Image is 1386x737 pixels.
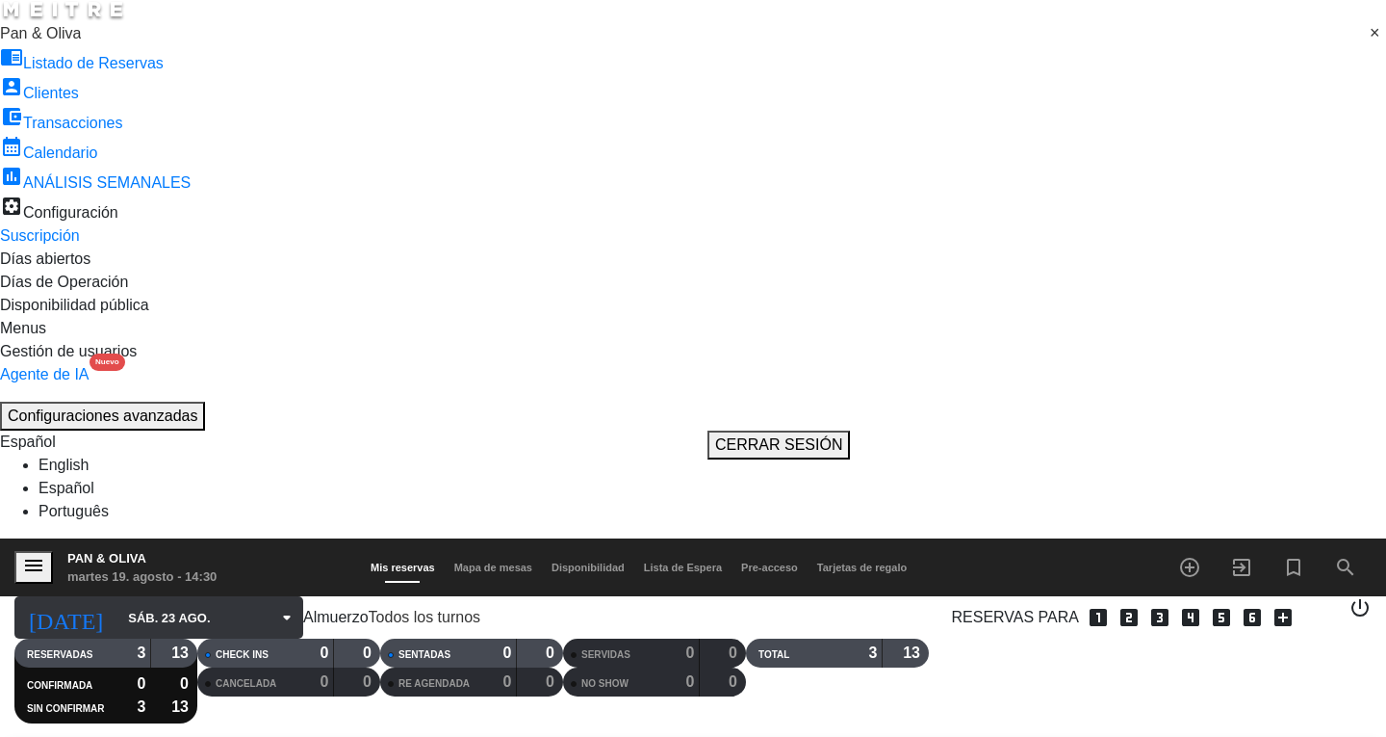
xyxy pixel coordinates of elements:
[779,672,928,692] input: Filtrar por nombre...
[363,645,375,661] strong: 0
[398,649,450,660] span: SENTADAS
[1178,556,1201,579] i: add_circle_outline
[707,431,850,460] button: CERRAR SESIÓN
[546,673,558,690] strong: 0
[1210,606,1233,629] i: looks_5
[27,649,93,660] span: RESERVADAS
[1241,606,1264,629] i: looks_6
[137,645,145,661] strong: 3
[1230,556,1253,579] i: exit_to_app
[729,673,741,690] strong: 0
[496,606,519,629] span: pending_actions
[581,678,629,689] span: NO SHOW
[685,645,694,661] strong: 0
[14,596,118,639] i: [DATE]
[634,562,731,573] span: Lista de Espera
[27,703,105,714] span: SIN CONFIRMAR
[542,562,634,573] span: Disponibilidad
[502,673,511,690] strong: 0
[1348,596,1372,619] i: power_settings_new
[1271,606,1295,629] i: add_box
[137,675,145,692] strong: 0
[38,503,109,519] a: Português
[903,645,924,661] strong: 13
[137,698,145,715] strong: 3
[216,649,269,660] span: CHECK INS
[731,562,808,573] span: Pre-acceso
[363,673,375,690] strong: 0
[171,698,192,715] strong: 13
[14,551,53,585] button: menu
[758,649,789,660] span: TOTAL
[171,645,192,661] strong: 13
[1348,596,1372,639] div: LOG OUT
[1370,22,1386,45] span: Clear all
[320,645,328,661] strong: 0
[180,675,192,692] strong: 0
[1179,606,1202,629] i: looks_4
[38,480,94,496] a: Español
[275,606,298,629] i: arrow_drop_down
[320,673,328,690] strong: 0
[685,673,694,690] strong: 0
[1318,604,1341,627] span: print
[546,645,558,661] strong: 0
[67,549,217,568] div: Pan & Oliva
[67,567,217,587] div: martes 19. agosto - 14:30
[445,562,542,573] span: Mapa de mesas
[808,562,916,573] span: Tarjetas de regalo
[398,678,470,689] span: RE AGENDADA
[1282,556,1305,579] i: turned_in_not
[90,354,124,371] div: Nuevo
[27,680,92,691] span: CONFIRMADA
[1148,606,1171,629] i: looks_3
[729,645,741,661] strong: 0
[216,678,276,689] span: CANCELADA
[502,645,511,661] strong: 0
[1334,556,1357,579] i: search
[303,609,369,625] span: Almuerzo
[581,649,630,660] span: SERVIDAS
[1117,606,1141,629] i: looks_two
[361,562,445,573] span: Mis reservas
[38,457,89,473] a: English
[868,645,877,661] strong: 3
[1087,606,1110,629] i: looks_one
[756,671,779,694] i: filter_list
[952,606,1080,629] span: Reservas para
[22,554,45,577] i: menu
